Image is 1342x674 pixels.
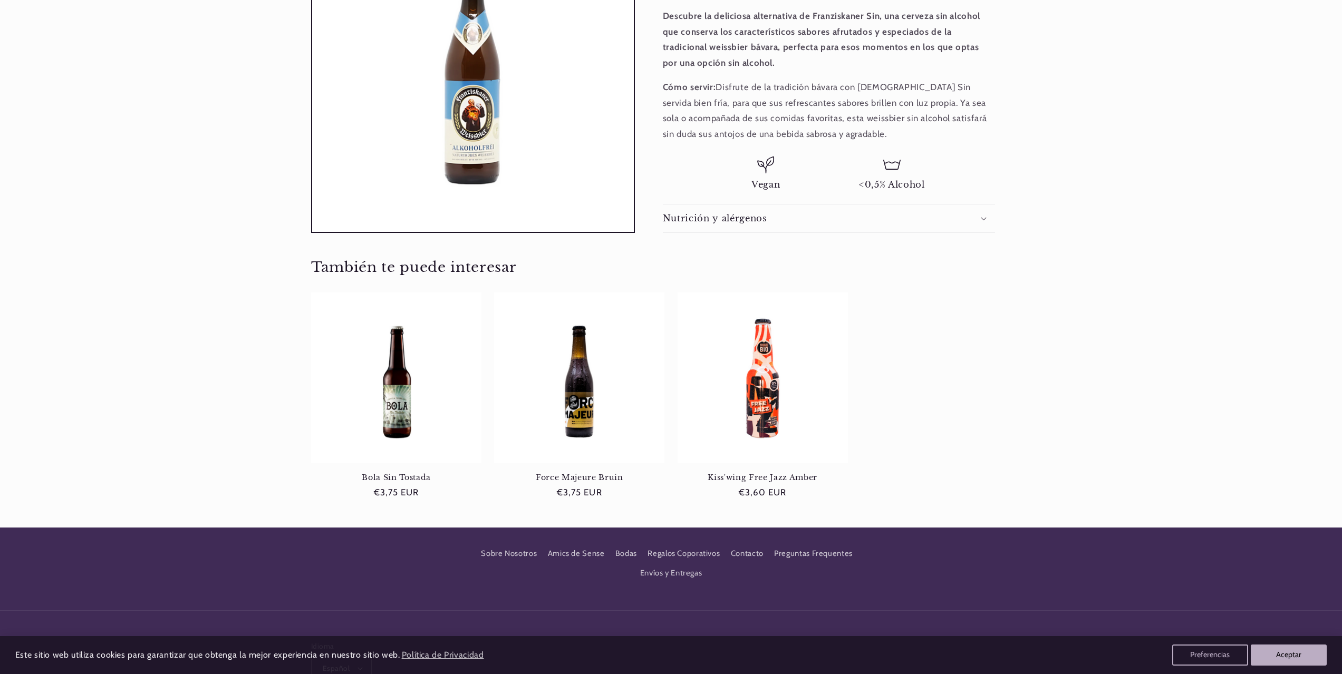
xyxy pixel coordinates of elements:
[640,563,702,582] a: Envíos y Entregas
[400,646,485,665] a: Política de Privacidad (opens in a new tab)
[615,544,637,563] a: Bodas
[311,473,481,482] a: Bola Sin Tostada
[774,544,853,563] a: Preguntas Frequentes
[731,544,764,563] a: Contacto
[663,11,980,68] strong: Descubre la deliciosa alternativa de Franziskaner Sin, una cerveza sin alcohol que conserva los c...
[1172,644,1248,666] button: Preferencias
[648,544,720,563] a: Regalos Coporativos
[663,80,995,142] p: Disfrute de la tradición bávara con [DEMOGRAPHIC_DATA] Sin servida bien fría, para que sus refres...
[663,204,995,232] summary: Nutrición y alérgenos
[751,179,780,190] span: Vegan
[663,213,767,224] h2: Nutrición y alérgenos
[494,473,664,482] a: Force Majeure Bruin
[15,650,400,660] span: Este sitio web utiliza cookies para garantizar que obtenga la mejor experiencia en nuestro sitio ...
[859,179,925,190] span: <0,5% Alcohol
[548,544,605,563] a: Amics de Sense
[1251,644,1327,666] button: Aceptar
[678,473,848,482] a: Kiss'wing Free Jazz Amber
[663,82,716,92] strong: Cómo servir:
[311,258,1031,276] h2: También te puede interesar
[481,547,537,563] a: Sobre Nosotros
